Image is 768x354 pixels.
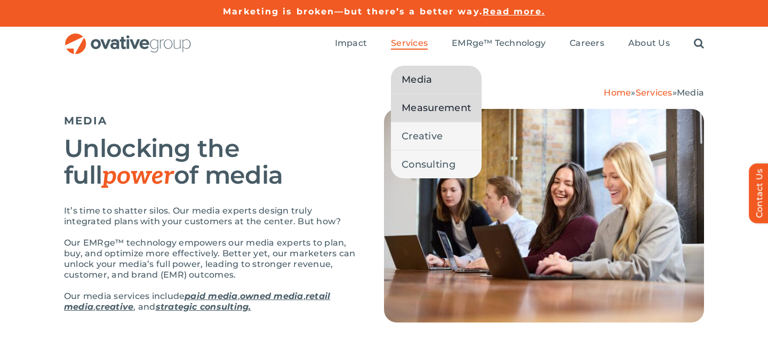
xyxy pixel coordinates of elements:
a: creative [95,302,133,312]
span: About Us [628,38,670,49]
span: EMRge™ Technology [452,38,546,49]
a: Search [694,38,704,50]
span: Media [402,72,432,87]
span: Measurement [402,100,471,115]
nav: Menu [335,27,704,61]
a: Marketing is broken—but there’s a better way. [223,6,483,17]
span: Media [677,88,704,98]
h2: Unlocking the full of media [64,135,357,190]
a: Measurement [391,94,482,122]
a: Services [391,38,428,50]
img: Media – Hero [384,109,704,322]
a: Read more. [483,6,545,17]
a: OG_Full_horizontal_RGB [64,32,192,42]
a: EMRge™ Technology [452,38,546,50]
span: Services [391,38,428,49]
p: It’s time to shatter silos. Our media experts design truly integrated plans with your customers a... [64,206,357,227]
span: Creative [402,129,443,144]
a: Impact [335,38,367,50]
p: Our media services include , , , , and [64,291,357,312]
em: power [102,161,174,191]
h5: MEDIA [64,114,357,127]
a: retail media [64,291,330,312]
span: » » [604,88,704,98]
a: owned media [240,291,303,301]
span: Consulting [402,157,455,172]
a: Services [636,88,673,98]
a: paid media [185,291,237,301]
a: Careers [570,38,604,50]
a: Media [391,66,482,93]
p: Our EMRge™ technology empowers our media experts to plan, buy, and optimize more effectively. Bet... [64,238,357,280]
span: Impact [335,38,367,49]
a: strategic consulting. [156,302,251,312]
a: Creative [391,122,482,150]
a: Home [604,88,631,98]
span: Careers [570,38,604,49]
a: About Us [628,38,670,50]
a: Consulting [391,151,482,178]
